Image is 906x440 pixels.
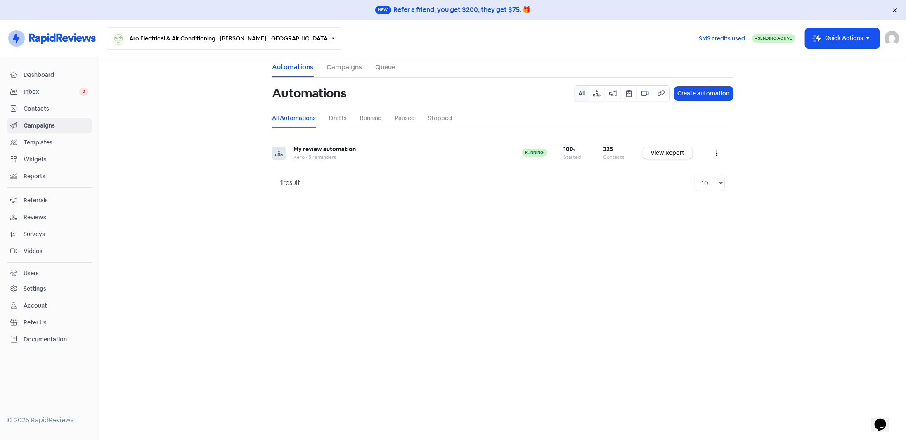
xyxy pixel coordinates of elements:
a: Users [7,266,92,281]
a: Campaigns [7,118,92,133]
b: My review automation [294,145,356,153]
span: Inbox [24,88,79,96]
a: Settings [7,281,92,296]
span: Videos [24,247,88,255]
a: Documentation [7,332,92,347]
button: Quick Actions [805,28,880,48]
span: Templates [24,138,88,147]
span: SMS credits used [699,34,745,43]
a: Drafts [329,114,347,123]
span: Widgets [24,155,88,164]
a: Templates [7,135,92,150]
a: Referrals [7,193,92,208]
a: All Automations [272,114,316,123]
a: Videos [7,244,92,259]
b: 100 [564,145,576,153]
span: Surveys [24,230,88,239]
button: Create automation [674,87,733,100]
a: Paused [395,114,415,123]
span: Campaigns [24,121,88,130]
strong: 1 [281,178,284,187]
div: result [281,178,301,188]
a: SMS credits used [692,33,752,42]
button: Aro Electrical & Air Conditioning - [PERSON_NAME], [GEOGRAPHIC_DATA] [106,27,343,50]
a: Surveys [7,227,92,242]
span: New [375,6,391,14]
span: Contacts [24,104,88,113]
a: Widgets [7,152,92,167]
a: Reports [7,169,92,184]
div: Xero • 5 reminders [294,154,506,161]
span: Reviews [24,213,88,222]
a: Inbox 0 [7,84,92,99]
div: Users [24,269,39,278]
span: running [522,149,547,157]
a: Contacts [7,101,92,116]
span: 0 [79,88,88,96]
span: Documentation [24,335,88,344]
div: Refer a friend, you get $200, they get $75. 🎁 [394,5,531,15]
div: Contacts [603,154,627,161]
a: Automations [272,62,314,72]
b: 325 [603,145,613,153]
a: Reviews [7,210,92,225]
a: Refer Us [7,315,92,330]
span: Sending Active [758,35,792,41]
span: Refer Us [24,318,88,327]
span: Dashboard [24,71,88,79]
a: Queue [376,62,396,72]
a: View Report [643,147,693,159]
iframe: chat widget [871,407,898,432]
div: Started [564,154,587,161]
a: Dashboard [7,67,92,83]
span: Reports [24,172,88,181]
div: Account [24,301,47,310]
span: % [574,148,576,152]
a: Running [360,114,382,123]
span: Referrals [24,196,88,205]
a: Stopped [428,114,452,123]
a: Sending Active [752,33,795,43]
button: All [575,86,589,101]
div: © 2025 RapidReviews [7,415,92,425]
a: Account [7,298,92,313]
a: Campaigns [327,62,362,72]
h1: Automations [272,80,347,106]
img: User [885,31,899,46]
div: Settings [24,284,46,293]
